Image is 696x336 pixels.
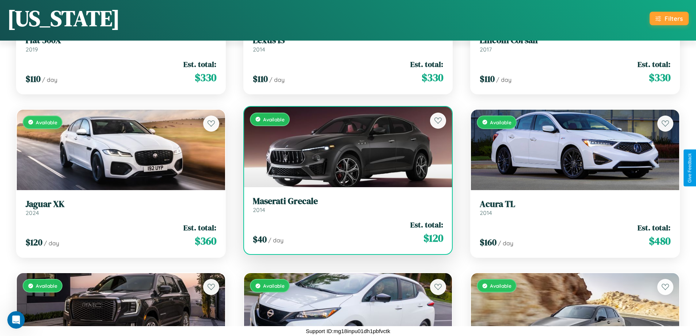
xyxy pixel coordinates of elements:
span: $ 110 [480,73,495,85]
span: Est. total: [183,59,216,69]
span: $ 40 [253,233,267,245]
span: $ 110 [253,73,268,85]
span: Available [263,283,285,289]
span: Est. total: [183,222,216,233]
a: Lexus IS2014 [253,35,444,53]
span: / day [269,76,285,83]
span: Available [263,116,285,122]
span: Available [36,283,57,289]
span: $ 480 [649,234,670,248]
h3: Jaguar XK [26,199,216,209]
a: Acura TL2014 [480,199,670,217]
span: 2017 [480,46,492,53]
span: $ 120 [26,236,42,248]
h3: Lexus IS [253,35,444,46]
span: $ 330 [422,70,443,85]
a: Fiat 500X2019 [26,35,216,53]
span: Available [490,119,511,125]
span: $ 330 [195,70,216,85]
a: Lincoln Corsair2017 [480,35,670,53]
p: Support ID: mg18inpu01dh1pbfvctk [306,326,390,336]
span: / day [268,237,284,244]
span: Est. total: [638,59,670,69]
span: 2024 [26,209,39,216]
span: 2014 [253,46,265,53]
span: Est. total: [638,222,670,233]
div: Filters [665,15,683,22]
span: $ 160 [480,236,497,248]
span: $ 360 [195,234,216,248]
span: / day [44,239,59,247]
span: 2019 [26,46,38,53]
h1: [US_STATE] [7,3,120,33]
span: Est. total: [410,219,443,230]
span: / day [498,239,513,247]
span: / day [496,76,511,83]
h3: Fiat 500X [26,35,216,46]
span: Available [490,283,511,289]
h3: Acura TL [480,199,670,209]
span: $ 120 [423,231,443,245]
div: Give Feedback [687,153,692,183]
a: Jaguar XK2024 [26,199,216,217]
span: 2014 [253,206,265,214]
span: $ 330 [649,70,670,85]
button: Filters [650,12,689,25]
span: $ 110 [26,73,41,85]
iframe: Intercom live chat [7,311,25,329]
h3: Maserati Grecale [253,196,444,207]
span: 2014 [480,209,492,216]
h3: Lincoln Corsair [480,35,670,46]
span: / day [42,76,57,83]
span: Est. total: [410,59,443,69]
a: Maserati Grecale2014 [253,196,444,214]
span: Available [36,119,57,125]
